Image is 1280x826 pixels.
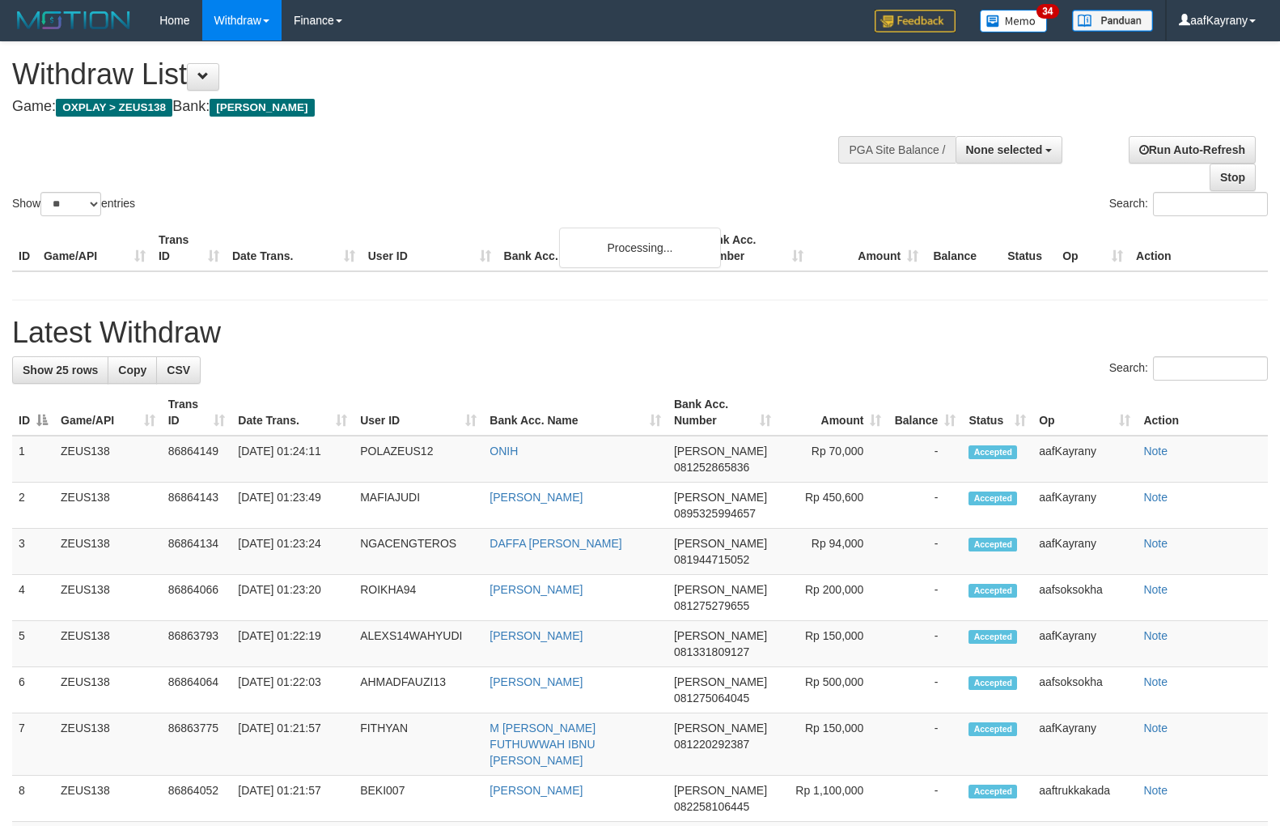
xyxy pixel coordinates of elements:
td: POLAZEUS12 [354,436,483,483]
a: Note [1143,491,1168,504]
th: ID: activate to sort column descending [12,390,54,436]
td: [DATE] 01:22:19 [231,621,354,667]
td: ZEUS138 [54,713,162,776]
span: Copy 082258106445 to clipboard [674,800,749,813]
a: Show 25 rows [12,356,108,384]
a: [PERSON_NAME] [490,675,583,688]
td: aafsoksokha [1032,575,1137,621]
img: MOTION_logo.png [12,8,135,32]
img: Button%20Memo.svg [980,10,1048,32]
td: 86864066 [162,575,232,621]
span: Copy 081220292387 to clipboard [674,738,749,751]
span: [PERSON_NAME] [674,445,767,458]
td: 86863793 [162,621,232,667]
td: [DATE] 01:21:57 [231,713,354,776]
td: aafKayrany [1032,529,1137,575]
a: Note [1143,784,1168,797]
th: Action [1137,390,1268,436]
td: aafsoksokha [1032,667,1137,713]
a: Note [1143,675,1168,688]
h4: Game: Bank: [12,99,837,115]
a: DAFFA [PERSON_NAME] [490,537,621,550]
td: ZEUS138 [54,621,162,667]
td: ZEUS138 [54,776,162,822]
td: 86864134 [162,529,232,575]
a: [PERSON_NAME] [490,784,583,797]
td: 6 [12,667,54,713]
span: Accepted [968,722,1017,736]
td: MAFIAJUDI [354,483,483,529]
th: Status: activate to sort column ascending [962,390,1032,436]
span: Accepted [968,445,1017,459]
td: 86863775 [162,713,232,776]
td: ZEUS138 [54,529,162,575]
span: [PERSON_NAME] [674,629,767,642]
td: aafKayrany [1032,436,1137,483]
td: [DATE] 01:23:49 [231,483,354,529]
td: - [888,776,962,822]
td: aafKayrany [1032,713,1137,776]
td: Rp 94,000 [778,529,888,575]
td: [DATE] 01:21:57 [231,776,354,822]
label: Show entries [12,192,135,216]
a: Copy [108,356,157,384]
a: Note [1143,445,1168,458]
span: Accepted [968,676,1017,690]
span: [PERSON_NAME] [674,784,767,797]
img: Feedback.jpg [875,10,956,32]
a: M [PERSON_NAME] FUTHUWWAH IBNU [PERSON_NAME] [490,722,595,767]
th: Trans ID [152,225,226,271]
select: Showentries [40,192,101,216]
span: [PERSON_NAME] [674,537,767,550]
a: Note [1143,722,1168,734]
th: Date Trans.: activate to sort column ascending [231,390,354,436]
span: None selected [966,143,1043,156]
td: 86864064 [162,667,232,713]
td: Rp 500,000 [778,667,888,713]
td: Rp 70,000 [778,436,888,483]
td: 86864149 [162,436,232,483]
a: Note [1143,583,1168,596]
span: Copy 081331809127 to clipboard [674,645,749,658]
span: Accepted [968,584,1017,598]
td: Rp 150,000 [778,713,888,776]
td: aaftrukkakada [1032,776,1137,822]
input: Search: [1153,192,1268,216]
div: Processing... [559,228,721,268]
td: ZEUS138 [54,575,162,621]
span: Copy 081275279655 to clipboard [674,599,749,612]
td: [DATE] 01:24:11 [231,436,354,483]
th: Status [1001,225,1056,271]
a: [PERSON_NAME] [490,629,583,642]
a: CSV [156,356,201,384]
th: Amount: activate to sort column ascending [778,390,888,436]
th: Bank Acc. Name: activate to sort column ascending [483,390,668,436]
span: CSV [167,364,190,377]
th: Bank Acc. Name [498,225,696,271]
td: 8 [12,776,54,822]
th: Amount [810,225,925,271]
span: Accepted [968,630,1017,644]
input: Search: [1153,356,1268,381]
span: Accepted [968,492,1017,505]
td: ALEXS14WAHYUDI [354,621,483,667]
span: OXPLAY > ZEUS138 [56,99,172,117]
h1: Withdraw List [12,58,837,91]
td: Rp 200,000 [778,575,888,621]
div: PGA Site Balance / [838,136,955,164]
td: 7 [12,713,54,776]
th: Op: activate to sort column ascending [1032,390,1137,436]
td: - [888,529,962,575]
td: 2 [12,483,54,529]
td: ZEUS138 [54,483,162,529]
span: Copy 081944715052 to clipboard [674,553,749,566]
a: Run Auto-Refresh [1129,136,1256,164]
th: User ID: activate to sort column ascending [354,390,483,436]
span: Copy 081252865836 to clipboard [674,461,749,474]
td: 86864052 [162,776,232,822]
td: FITHYAN [354,713,483,776]
span: [PERSON_NAME] [674,675,767,688]
td: 1 [12,436,54,483]
td: [DATE] 01:23:24 [231,529,354,575]
td: [DATE] 01:22:03 [231,667,354,713]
